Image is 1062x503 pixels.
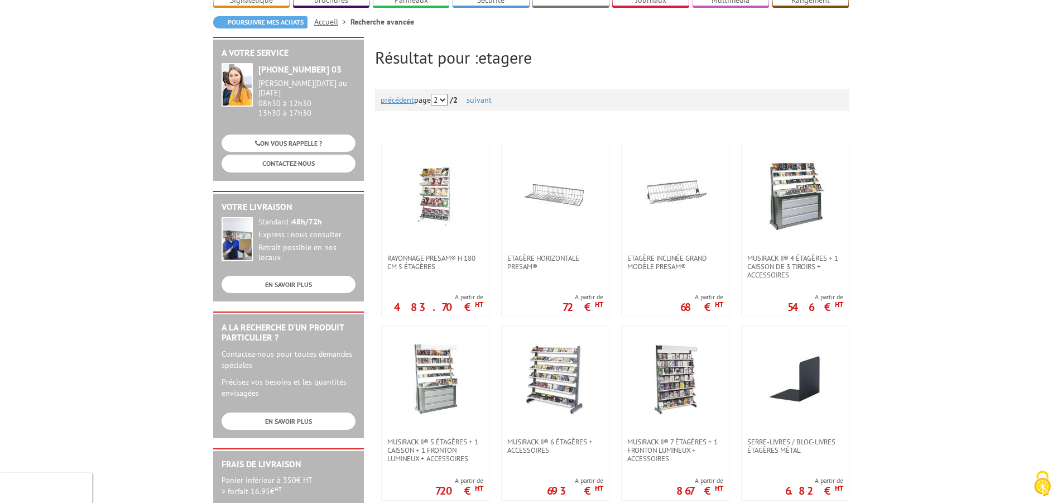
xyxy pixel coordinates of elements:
[502,438,609,454] a: Musirack II® 6 étagères + accessoires
[622,254,729,271] a: Etagère inclinée grand modèle Presam®
[595,483,603,493] sup: HT
[835,483,843,493] sup: HT
[213,16,307,28] a: Poursuivre mes achats
[742,438,849,454] a: Serre-livres / Bloc-livres étagères métal
[759,343,832,415] img: Serre-livres / Bloc-livres étagères métal
[350,16,414,27] li: Recherche avancée
[563,304,603,310] p: 72 €
[747,438,843,454] span: Serre-livres / Bloc-livres étagères métal
[639,343,712,415] img: Musirack II® 7 étagères + 1 fronton lumineux + accessoires
[387,438,483,463] span: Musirack II® 5 étagères + 1 caisson + 1 fronton lumineux + accessoires
[519,343,592,415] img: Musirack II® 6 étagères + accessoires
[381,89,844,111] div: page
[1029,470,1056,497] img: Cookies (fenêtre modale)
[747,254,843,279] span: Musirack II® 4 étagères + 1 caisson de 3 tiroirs + accessoires
[835,300,843,309] sup: HT
[222,63,253,107] img: widget-service.jpg
[680,293,723,301] span: A partir de
[547,487,603,494] p: 693 €
[435,487,483,494] p: 720 €
[258,230,355,240] div: Express : nous consulter
[787,304,843,310] p: 546 €
[475,300,483,309] sup: HT
[222,217,253,261] img: widget-livraison.jpg
[394,304,483,310] p: 483.70 €
[435,476,483,485] span: A partir de
[222,135,355,152] a: ON VOUS RAPPELLE ?
[1023,465,1062,503] button: Cookies (fenêtre modale)
[292,217,322,227] strong: 48h/72h
[222,276,355,293] a: EN SAVOIR PLUS
[258,64,342,75] strong: [PHONE_NUMBER] 03
[453,95,458,105] span: 2
[222,48,355,58] h2: A votre service
[676,487,723,494] p: 867 €
[375,48,849,66] h2: Résultat pour :
[475,483,483,493] sup: HT
[785,476,843,485] span: A partir de
[399,343,472,415] img: Musirack II® 5 étagères + 1 caisson + 1 fronton lumineux + accessoires
[595,300,603,309] sup: HT
[563,293,603,301] span: A partir de
[785,487,843,494] p: 6.82 €
[258,217,355,227] div: Standard :
[478,46,532,68] span: etagere
[382,254,489,271] a: Rayonnage Presam® H 180 cm 5 étagères
[627,438,723,463] span: Musirack II® 7 étagères + 1 fronton lumineux + accessoires
[627,254,723,271] span: Etagère inclinée grand modèle Presam®
[502,254,609,271] a: Etagère horizontale Presam®
[715,483,723,493] sup: HT
[507,254,603,271] span: Etagère horizontale Presam®
[450,95,464,105] strong: /
[222,202,355,212] h2: Votre livraison
[314,17,350,27] a: Accueil
[222,459,355,470] h2: Frais de Livraison
[222,475,355,497] p: Panier inférieur à 350€ HT
[639,159,712,232] img: Etagère inclinée grand modèle Presam®
[382,438,489,463] a: Musirack II® 5 étagères + 1 caisson + 1 fronton lumineux + accessoires
[787,293,843,301] span: A partir de
[387,254,483,271] span: Rayonnage Presam® H 180 cm 5 étagères
[680,304,723,310] p: 68 €
[381,95,414,105] a: précédent
[258,243,355,263] div: Retrait possible en nos locaux
[715,300,723,309] sup: HT
[742,254,849,279] a: Musirack II® 4 étagères + 1 caisson de 3 tiroirs + accessoires
[222,376,355,399] p: Précisez vos besoins et les quantités envisagées
[222,155,355,172] a: CONTACTEZ-NOUS
[222,348,355,371] p: Contactez-nous pour toutes demandes spéciales
[467,95,492,105] a: suivant
[399,159,472,232] img: Rayonnage Presam® H 180 cm 5 étagères
[222,486,282,496] span: > forfait 16.95€
[258,79,355,117] div: 08h30 à 12h30 13h30 à 17h30
[547,476,603,485] span: A partir de
[222,413,355,430] a: EN SAVOIR PLUS
[759,159,832,232] img: Musirack II® 4 étagères + 1 caisson de 3 tiroirs + accessoires
[394,293,483,301] span: A partir de
[222,323,355,342] h2: A la recherche d'un produit particulier ?
[519,159,592,232] img: Etagère horizontale Presam®
[258,79,355,98] div: [PERSON_NAME][DATE] au [DATE]
[622,438,729,463] a: Musirack II® 7 étagères + 1 fronton lumineux + accessoires
[676,476,723,485] span: A partir de
[275,485,282,493] sup: HT
[507,438,603,454] span: Musirack II® 6 étagères + accessoires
